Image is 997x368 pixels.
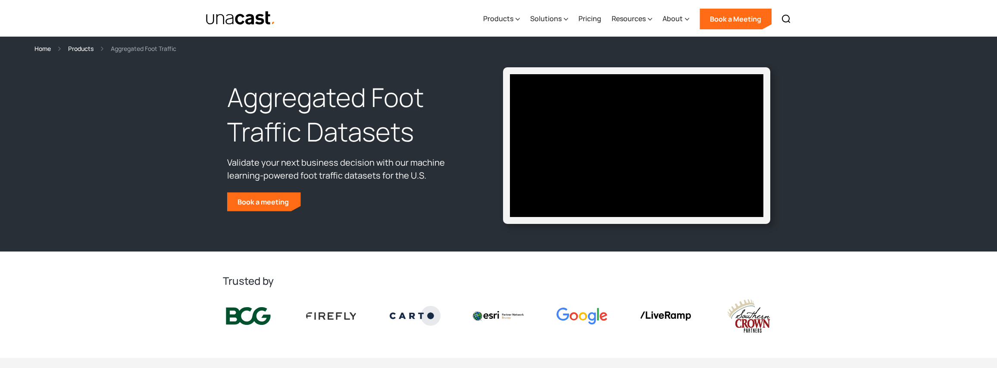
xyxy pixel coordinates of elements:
img: southern crown logo [723,298,774,334]
img: Esri logo [473,311,524,321]
h2: Trusted by [223,274,775,288]
p: Validate your next business decision with our machine learning-powered foot traffic datasets for ... [227,156,471,182]
img: liveramp logo [640,311,691,321]
a: Pricing [578,1,601,37]
a: Home [34,44,51,53]
div: Solutions [530,13,562,24]
a: Products [68,44,94,53]
div: Products [483,13,513,24]
img: Google logo [556,308,607,324]
img: Unacast text logo [206,11,276,26]
div: Resources [612,13,646,24]
img: Search icon [781,14,791,24]
a: Book a meeting [227,192,301,211]
h1: Aggregated Foot Traffic Datasets [227,80,471,149]
a: Book a Meeting [700,9,772,29]
img: BCG logo [223,305,274,327]
div: About [663,13,683,24]
div: Aggregated Foot Traffic [111,44,176,53]
img: Carto logo [390,306,441,326]
img: Firefly Advertising logo [306,312,357,319]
